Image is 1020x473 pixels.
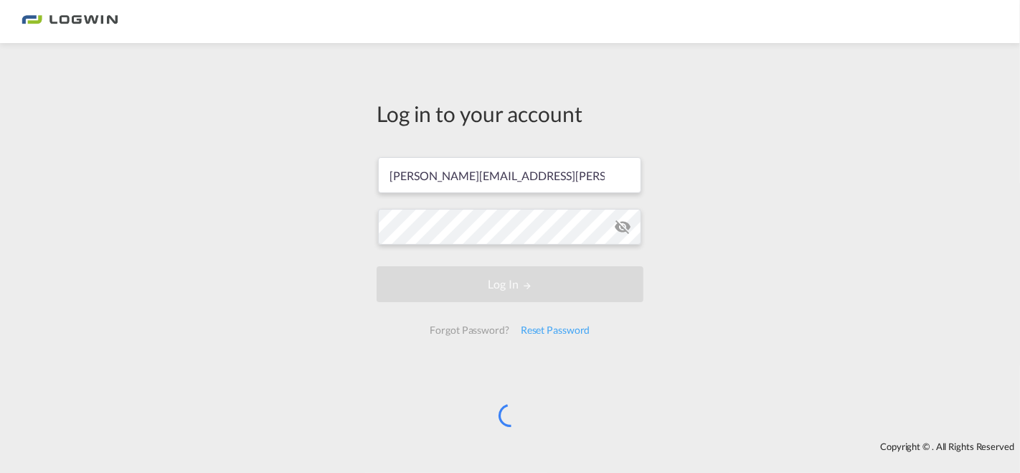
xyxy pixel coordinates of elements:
[515,317,596,343] div: Reset Password
[377,98,643,128] div: Log in to your account
[424,317,514,343] div: Forgot Password?
[614,218,631,235] md-icon: icon-eye-off
[22,6,118,38] img: bc73a0e0d8c111efacd525e4c8ad7d32.png
[377,266,643,302] button: LOGIN
[378,157,641,193] input: Enter email/phone number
